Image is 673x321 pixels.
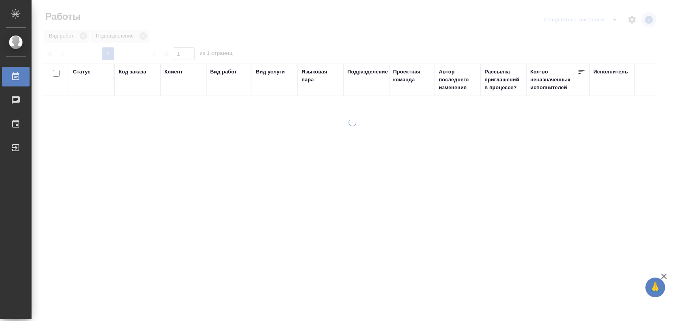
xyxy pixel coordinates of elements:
div: Вид услуги [256,68,285,76]
div: Языковая пара [302,68,339,84]
div: Автор последнего изменения [439,68,477,92]
div: Вид работ [210,68,237,76]
div: Статус [73,68,91,76]
div: Исполнитель [593,68,628,76]
div: Подразделение [347,68,388,76]
div: Клиент [164,68,183,76]
span: 🙏 [649,279,662,296]
div: Код заказа [119,68,146,76]
div: Проектная команда [393,68,431,84]
div: Кол-во неназначенных исполнителей [530,68,578,92]
div: Рассылка приглашений в процессе? [485,68,522,92]
button: 🙏 [645,278,665,297]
